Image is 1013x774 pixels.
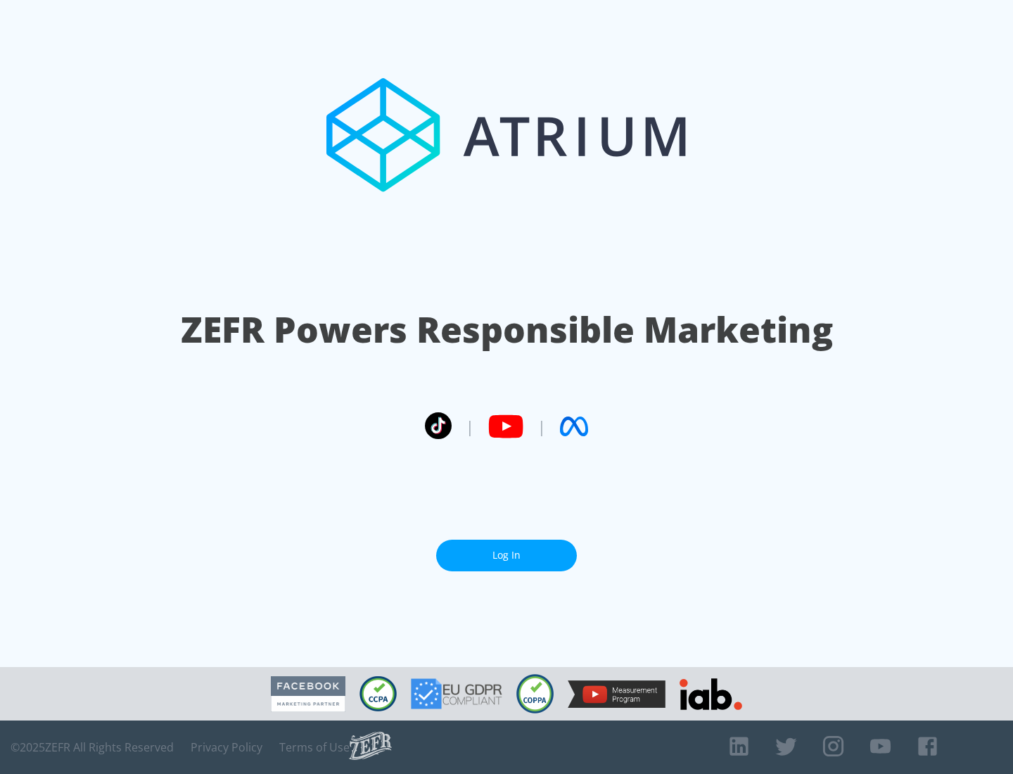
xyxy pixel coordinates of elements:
img: IAB [680,678,742,710]
h1: ZEFR Powers Responsible Marketing [181,305,833,354]
a: Log In [436,540,577,571]
img: CCPA Compliant [359,676,397,711]
span: © 2025 ZEFR All Rights Reserved [11,740,174,754]
a: Terms of Use [279,740,350,754]
span: | [537,416,546,437]
img: GDPR Compliant [411,678,502,709]
img: Facebook Marketing Partner [271,676,345,712]
img: YouTube Measurement Program [568,680,665,708]
img: COPPA Compliant [516,674,554,713]
span: | [466,416,474,437]
a: Privacy Policy [191,740,262,754]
